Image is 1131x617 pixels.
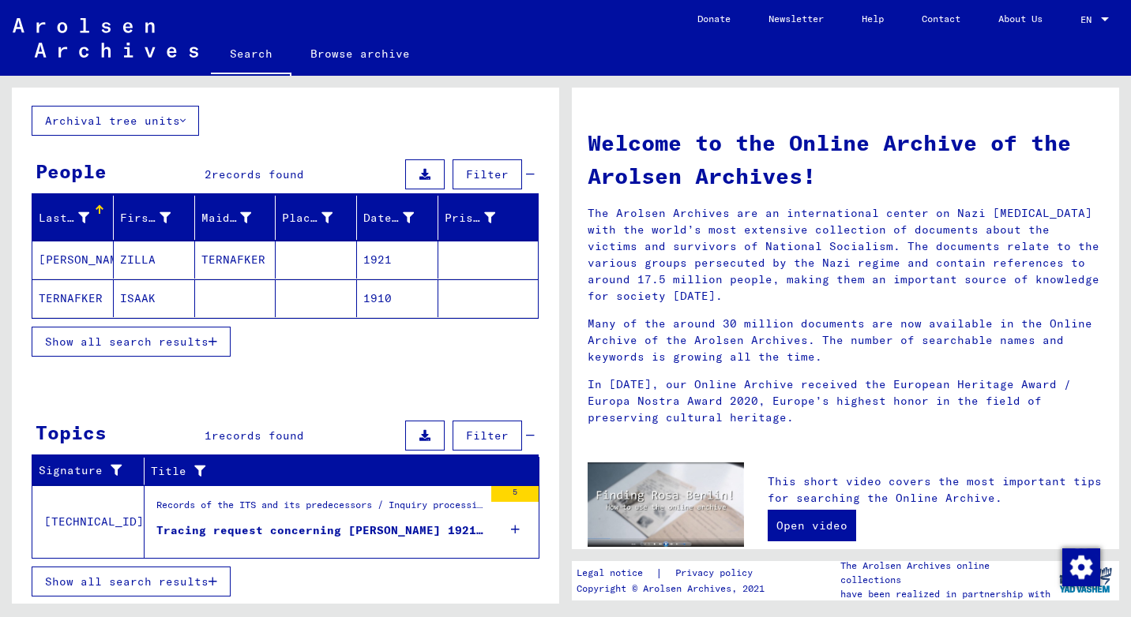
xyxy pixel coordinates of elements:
button: Filter [453,159,522,189]
button: Show all search results [32,327,231,357]
div: Title [151,463,500,480]
p: The Arolsen Archives online collections [840,559,1050,587]
button: Show all search results [32,567,231,596]
div: First Name [120,205,194,230]
span: Filter [466,167,509,181]
mat-cell: ISAAK [114,279,195,317]
div: Signature [39,458,144,484]
span: records found [212,167,304,181]
a: Privacy policy [663,565,772,581]
mat-cell: 1910 [357,279,438,317]
a: Open video [768,510,856,541]
mat-header-cell: Prisoner # [438,196,538,240]
button: Filter [453,421,522,451]
div: Place of Birth [282,205,356,230]
div: Records of the ITS and its predecessors / Inquiry processing / ITS case files as of 1947 / Microf... [156,498,483,520]
div: Signature [39,462,124,479]
mat-header-cell: Maiden Name [195,196,276,240]
mat-cell: [PERSON_NAME] [32,241,114,279]
img: video.jpg [588,462,744,548]
p: The Arolsen Archives are an international center on Nazi [MEDICAL_DATA] with the world’s most ext... [588,205,1103,305]
img: Arolsen_neg.svg [13,18,198,58]
span: Show all search results [45,574,209,589]
p: Copyright © Arolsen Archives, 2021 [577,581,772,596]
span: records found [212,428,304,443]
div: 5 [491,486,539,502]
img: yv_logo.png [1056,560,1115,600]
div: Last Name [39,210,89,226]
a: Legal notice [577,565,656,581]
div: Prisoner # [445,205,519,230]
p: have been realized in partnership with [840,587,1050,601]
mat-header-cell: First Name [114,196,195,240]
button: Archival tree units [32,106,199,136]
div: Prisoner # [445,210,495,226]
a: Browse archive [291,35,429,73]
div: Title [151,458,520,484]
mat-header-cell: Date of Birth [357,196,438,240]
mat-cell: TERNAFKER [32,279,114,317]
span: Show all search results [45,335,209,349]
p: In [DATE], our Online Archive received the European Heritage Award / Europa Nostra Award 2020, Eu... [588,376,1103,426]
div: Maiden Name [201,210,252,226]
mat-header-cell: Place of Birth [276,196,357,240]
td: [TECHNICAL_ID] [32,485,145,558]
mat-cell: ZILLA [114,241,195,279]
p: This short video covers the most important tips for searching the Online Archive. [768,473,1103,507]
a: Search [211,35,291,76]
mat-cell: TERNAFKER [195,241,276,279]
div: | [577,565,772,581]
div: Maiden Name [201,205,276,230]
div: Last Name [39,205,113,230]
mat-cell: 1921 [357,241,438,279]
span: EN [1080,14,1098,25]
div: Date of Birth [363,210,414,226]
p: Many of the around 30 million documents are now available in the Online Archive of the Arolsen Ar... [588,316,1103,365]
div: People [36,157,107,185]
div: Place of Birth [282,210,333,226]
span: Filter [466,428,509,443]
span: 2 [205,167,212,181]
h1: Welcome to the Online Archive of the Arolsen Archives! [588,126,1103,193]
mat-header-cell: Last Name [32,196,114,240]
img: Change consent [1062,548,1100,586]
div: Tracing request concerning [PERSON_NAME] 1921-00-00 [156,522,483,539]
div: First Name [120,210,171,226]
div: Topics [36,418,107,447]
span: 1 [205,428,212,443]
div: Date of Birth [363,205,438,230]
